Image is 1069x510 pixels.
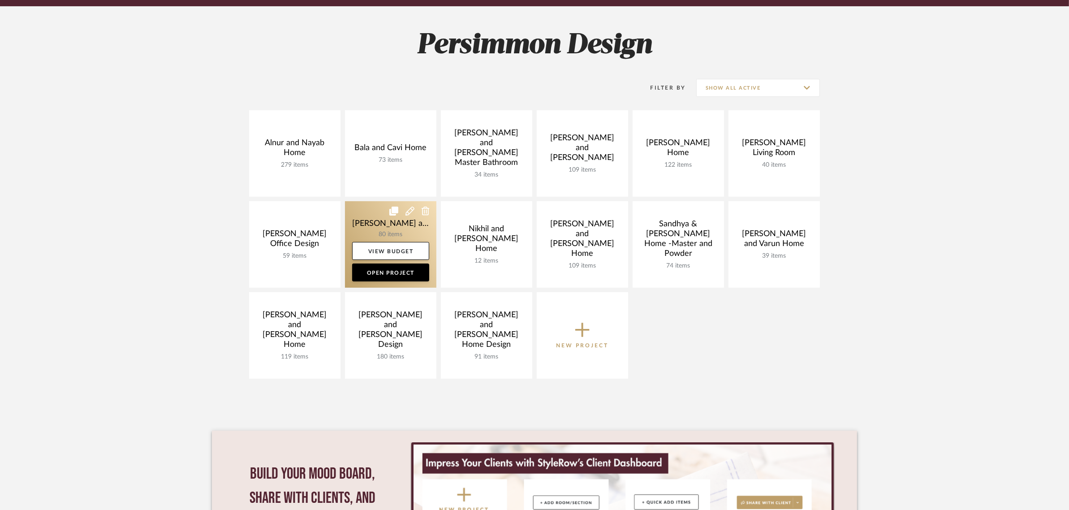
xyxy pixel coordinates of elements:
[640,262,717,270] div: 74 items
[736,138,813,161] div: [PERSON_NAME] Living Room
[640,138,717,161] div: [PERSON_NAME] Home
[352,242,429,260] a: View Budget
[256,252,333,260] div: 59 items
[448,171,525,179] div: 34 items
[544,219,621,262] div: [PERSON_NAME] and [PERSON_NAME] Home
[448,310,525,353] div: [PERSON_NAME] and [PERSON_NAME] Home Design
[352,143,429,156] div: Bala and Cavi Home
[640,219,717,262] div: Sandhya & [PERSON_NAME] Home -Master and Powder
[448,353,525,361] div: 91 items
[448,128,525,171] div: [PERSON_NAME] and [PERSON_NAME] Master Bathroom
[736,229,813,252] div: [PERSON_NAME] and Varun Home
[256,138,333,161] div: Alnur and Nayab Home
[256,161,333,169] div: 279 items
[256,229,333,252] div: [PERSON_NAME] Office Design
[736,252,813,260] div: 39 items
[639,83,686,92] div: Filter By
[640,161,717,169] div: 122 items
[352,310,429,353] div: [PERSON_NAME] and [PERSON_NAME] Design
[556,341,609,350] p: New Project
[736,161,813,169] div: 40 items
[544,166,621,174] div: 109 items
[448,224,525,257] div: Nikhil and [PERSON_NAME] Home
[544,262,621,270] div: 109 items
[537,292,628,379] button: New Project
[256,310,333,353] div: [PERSON_NAME] and [PERSON_NAME] Home
[448,257,525,265] div: 12 items
[352,353,429,361] div: 180 items
[212,29,857,62] h2: Persimmon Design
[352,156,429,164] div: 73 items
[256,353,333,361] div: 119 items
[544,133,621,166] div: [PERSON_NAME] and [PERSON_NAME]
[352,264,429,281] a: Open Project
